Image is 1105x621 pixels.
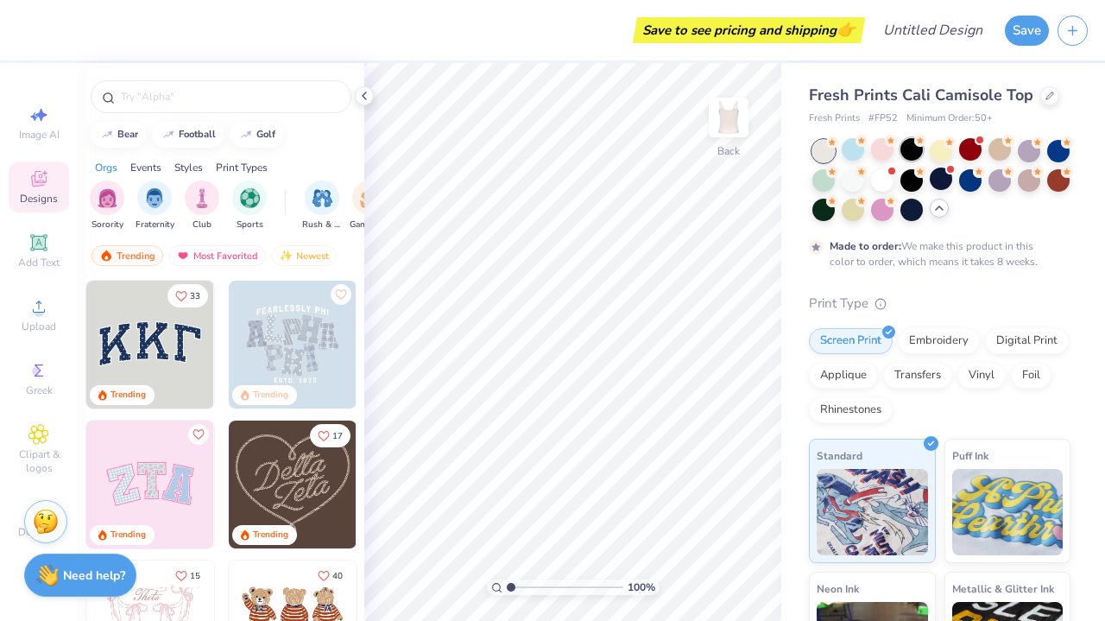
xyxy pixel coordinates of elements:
[136,181,174,231] div: filter for Fraternity
[110,529,146,542] div: Trending
[898,328,980,354] div: Embroidery
[179,130,216,139] div: football
[717,143,740,159] div: Back
[136,219,174,231] span: Fraternity
[240,188,260,208] img: Sports Image
[830,238,1042,269] div: We make this product in this color to order, which means it takes 8 weeks.
[817,469,928,555] img: Standard
[906,111,993,126] span: Minimum Order: 50 +
[63,567,125,584] strong: Need help?
[868,111,898,126] span: # FP52
[271,245,337,266] div: Newest
[167,564,208,587] button: Like
[1005,16,1049,46] button: Save
[360,188,380,208] img: Game Day Image
[237,219,263,231] span: Sports
[332,572,343,580] span: 40
[332,432,343,440] span: 17
[190,292,200,301] span: 33
[809,328,893,354] div: Screen Print
[230,122,283,148] button: golf
[809,363,878,389] div: Applique
[145,188,164,208] img: Fraternity Image
[809,397,893,423] div: Rhinestones
[174,160,203,175] div: Styles
[193,188,212,208] img: Club Image
[110,389,146,402] div: Trending
[837,19,856,40] span: 👉
[809,85,1033,105] span: Fresh Prints Cali Camisole Top
[310,424,350,447] button: Like
[883,363,952,389] div: Transfers
[279,250,293,262] img: Newest.gif
[302,181,342,231] button: filter button
[86,421,214,548] img: 9980f5e8-e6a1-4b4a-8839-2b0e9349023c
[1011,363,1051,389] div: Foil
[20,192,58,206] span: Designs
[185,181,219,231] div: filter for Club
[253,529,288,542] div: Trending
[809,294,1070,314] div: Print Type
[18,525,60,539] span: Decorate
[90,181,124,231] div: filter for Sorority
[119,88,340,105] input: Try "Alpha"
[100,130,114,140] img: trend_line.gif
[98,188,117,208] img: Sorority Image
[22,320,56,333] span: Upload
[302,181,342,231] div: filter for Rush & Bid
[117,130,138,139] div: bear
[26,383,53,397] span: Greek
[830,239,901,253] strong: Made to order:
[869,13,996,48] input: Untitled Design
[19,128,60,142] span: Image AI
[213,421,341,548] img: 5ee11766-d822-42f5-ad4e-763472bf8dcf
[161,130,175,140] img: trend_line.gif
[216,160,268,175] div: Print Types
[809,111,860,126] span: Fresh Prints
[92,219,123,231] span: Sorority
[985,328,1069,354] div: Digital Print
[95,160,117,175] div: Orgs
[176,250,190,262] img: most_fav.gif
[190,572,200,580] span: 15
[239,130,253,140] img: trend_line.gif
[350,219,389,231] span: Game Day
[253,389,288,402] div: Trending
[350,181,389,231] button: filter button
[952,447,988,465] span: Puff Ink
[952,469,1064,555] img: Puff Ink
[313,188,332,208] img: Rush & Bid Image
[9,447,69,475] span: Clipart & logos
[356,421,483,548] img: ead2b24a-117b-4488-9b34-c08fd5176a7b
[18,256,60,269] span: Add Text
[817,447,862,465] span: Standard
[229,421,357,548] img: 12710c6a-dcc0-49ce-8688-7fe8d5f96fe2
[350,181,389,231] div: filter for Game Day
[185,181,219,231] button: filter button
[168,245,266,266] div: Most Favorited
[957,363,1006,389] div: Vinyl
[130,160,161,175] div: Events
[302,219,342,231] span: Rush & Bid
[356,281,483,409] img: a3f22b06-4ee5-423c-930f-667ff9442f68
[188,424,209,445] button: Like
[628,580,655,595] span: 100 %
[232,181,267,231] div: filter for Sports
[331,284,351,305] button: Like
[86,281,214,409] img: 3b9aba4f-e317-4aa7-a679-c95a879539bd
[136,181,174,231] button: filter button
[92,245,163,266] div: Trending
[90,181,124,231] button: filter button
[310,564,350,587] button: Like
[99,250,113,262] img: trending.gif
[167,284,208,307] button: Like
[91,122,146,148] button: bear
[232,181,267,231] button: filter button
[637,17,861,43] div: Save to see pricing and shipping
[256,130,275,139] div: golf
[193,219,212,231] span: Club
[952,580,1054,598] span: Metallic & Glitter Ink
[152,122,224,148] button: football
[213,281,341,409] img: edfb13fc-0e43-44eb-bea2-bf7fc0dd67f9
[229,281,357,409] img: 5a4b4175-9e88-49c8-8a23-26d96782ddc6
